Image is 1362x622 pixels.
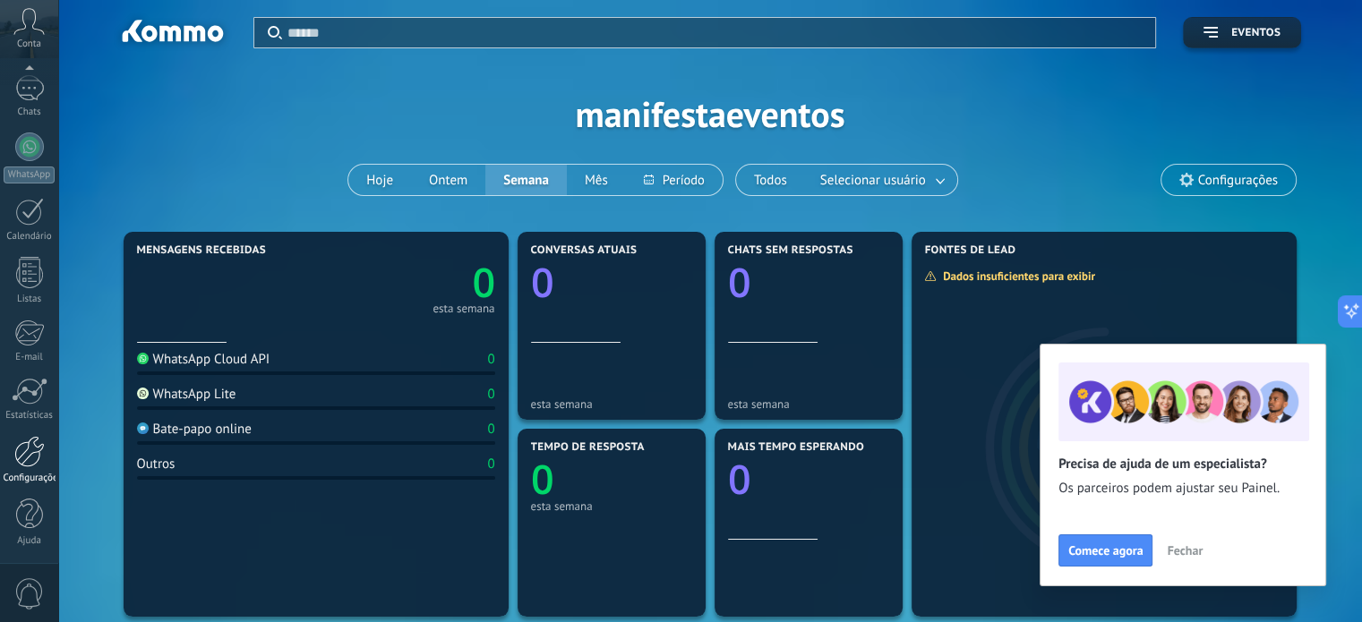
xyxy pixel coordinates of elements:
button: Comece agora [1058,534,1152,567]
text: 0 [531,255,554,310]
button: Período [626,165,723,195]
text: 0 [531,452,554,507]
div: Listas [4,294,56,305]
span: Eventos [1231,27,1281,39]
h2: Precisa de ajuda de um especialista? [1058,456,1307,473]
div: Chats [4,107,56,118]
button: Mês [567,165,626,195]
button: Ontem [411,165,485,195]
div: 0 [488,456,495,473]
span: Conta [17,38,41,50]
div: WhatsApp Cloud API [137,351,270,368]
span: Mensagens recebidas [137,244,266,257]
button: Semana [485,165,567,195]
img: Bate-papo online [137,422,149,434]
span: Chats sem respostas [728,244,853,257]
span: Comece agora [1068,544,1143,557]
span: Fontes de lead [925,244,1016,257]
span: Fechar [1167,544,1203,557]
div: esta semana [433,304,495,313]
button: Hoje [348,165,411,195]
div: WhatsApp Lite [137,386,236,403]
button: Fechar [1159,537,1211,564]
text: 0 [728,255,751,310]
div: 0 [488,421,495,438]
div: Ajuda [4,535,56,547]
div: Dados insuficientes para exibir [924,268,1108,284]
button: Selecionar usuário [805,165,957,195]
span: Os parceiros podem ajustar seu Painel. [1058,480,1307,498]
div: 0 [488,351,495,368]
div: WhatsApp [4,166,55,183]
span: Mais tempo esperando [728,441,865,454]
div: E-mail [4,352,56,363]
div: 0 [488,386,495,403]
img: WhatsApp Lite [137,388,149,399]
span: Tempo de resposta [531,441,645,454]
div: esta semana [531,499,692,513]
button: Todos [736,165,805,195]
div: esta semana [531,397,692,411]
div: esta semana [728,397,889,411]
div: Configurações [4,473,56,484]
text: 0 [728,452,751,507]
a: 0 [316,255,495,310]
text: 0 [472,255,495,310]
div: Estatísticas [4,410,56,422]
span: Configurações [1198,173,1278,188]
div: Calendário [4,231,56,243]
div: Bate-papo online [137,421,252,438]
span: Selecionar usuário [817,168,929,192]
img: WhatsApp Cloud API [137,353,149,364]
div: Outros [137,456,176,473]
span: Conversas atuais [531,244,638,257]
button: Eventos [1183,17,1301,48]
